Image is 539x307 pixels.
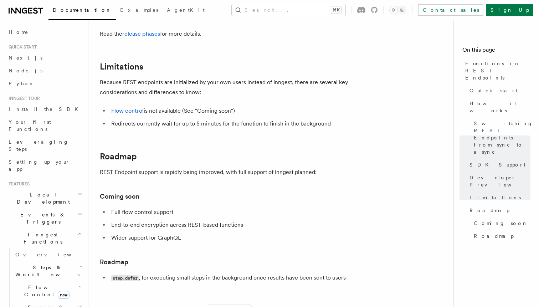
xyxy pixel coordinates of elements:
button: Search...⌘K [232,4,345,16]
li: End-to-end encryption across REST-based functions [109,220,385,230]
a: Roadmap [471,230,530,242]
span: Python [9,81,35,86]
span: Local Development [6,191,78,205]
span: Documentation [53,7,112,13]
a: Next.js [6,51,84,64]
span: Roadmap [469,207,509,214]
a: Node.js [6,64,84,77]
span: Features [6,181,30,187]
a: Flow control [111,107,144,114]
span: Developer Preview [469,174,530,188]
a: Install the SDK [6,103,84,116]
a: How it works [467,97,530,117]
span: AgentKit [167,7,205,13]
li: Wider support for GraphQL [109,233,385,243]
span: new [58,291,70,299]
a: Examples [116,2,163,19]
a: Leveraging Steps [6,135,84,155]
a: SDK Support [467,158,530,171]
a: Python [6,77,84,90]
span: Inngest tour [6,96,40,101]
span: Quick start [6,44,37,50]
span: Steps & Workflows [12,264,79,278]
p: REST Endpoint support is rapidly being improved, with full support of Inngest planned: [100,167,385,177]
span: Leveraging Steps [9,139,69,152]
span: Limitations [469,194,521,201]
a: Contact sales [418,4,483,16]
span: Coming soon [474,220,528,227]
a: AgentKit [163,2,209,19]
a: Overview [12,248,84,261]
a: Functions in REST Endpoints [462,57,530,84]
li: Redirects currently wait for up to 5 minutes for the function to finish in the background [109,119,385,129]
button: Flow Controlnew [12,281,84,301]
a: Coming soon [100,191,139,201]
h4: On this page [462,46,530,57]
a: Setting up your app [6,155,84,175]
li: Full flow control support [109,207,385,217]
button: Toggle dark mode [389,6,406,14]
li: , for executing small steps in the background once results have been sent to users [109,273,385,283]
button: Inngest Functions [6,228,84,248]
a: Coming soon [471,217,530,230]
span: Overview [15,252,89,257]
span: Events & Triggers [6,211,78,225]
span: Node.js [9,68,42,73]
button: Steps & Workflows [12,261,84,281]
a: Roadmap [100,257,128,267]
a: Limitations [100,62,143,72]
span: Inngest Functions [6,231,77,245]
button: Events & Triggers [6,208,84,228]
span: Flow Control [12,284,78,298]
p: Read the for more details. [100,29,385,39]
a: Developer Preview [467,171,530,191]
span: Switching REST Endpoints from sync to async [474,120,533,155]
a: Home [6,26,84,39]
a: Documentation [48,2,116,20]
span: Home [9,29,29,36]
a: Switching REST Endpoints from sync to async [471,117,530,158]
span: How it works [469,100,530,114]
kbd: ⌘K [331,6,341,14]
a: Sign Up [486,4,533,16]
a: Limitations [467,191,530,204]
li: is not available (See "Coming soon") [109,106,385,116]
span: Examples [120,7,158,13]
span: Install the SDK [9,106,82,112]
code: step.defer [111,275,139,281]
button: Local Development [6,188,84,208]
span: Functions in REST Endpoints [465,60,530,81]
span: Next.js [9,55,42,61]
span: Roadmap [474,232,514,240]
span: Your first Functions [9,119,51,132]
a: release phases [122,30,160,37]
a: Quick start [467,84,530,97]
span: Setting up your app [9,159,70,172]
a: Roadmap [100,152,137,162]
a: Your first Functions [6,116,84,135]
span: SDK Support [469,161,525,168]
p: Because REST endpoints are initialized by your own users instead of Inngest, there are several ke... [100,77,385,97]
span: Quick start [469,87,518,94]
a: Roadmap [467,204,530,217]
